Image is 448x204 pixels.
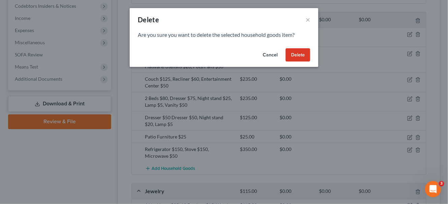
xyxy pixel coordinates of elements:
button: Delete [286,48,310,62]
span: 3 [439,181,444,186]
div: Delete [138,15,159,24]
button: Cancel [257,48,283,62]
p: Are you sure you want to delete the selected household goods item? [138,31,310,39]
iframe: Intercom live chat [425,181,441,197]
button: × [306,16,310,24]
